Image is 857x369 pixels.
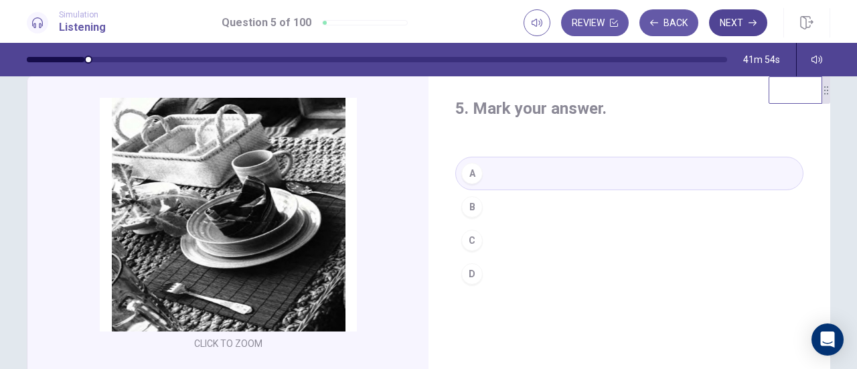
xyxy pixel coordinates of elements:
button: Next [709,9,767,36]
div: Open Intercom Messenger [811,323,844,356]
h4: 5. Mark your answer. [455,98,803,119]
button: Review [561,9,629,36]
button: B [455,190,803,224]
div: A [461,163,483,184]
div: D [461,263,483,285]
button: D [455,257,803,291]
button: A [455,157,803,190]
h1: Question 5 of 100 [222,15,311,31]
span: 41m 54s [743,54,780,65]
button: C [455,224,803,257]
h1: Listening [59,19,106,35]
button: Back [639,9,698,36]
div: B [461,196,483,218]
span: Simulation [59,10,106,19]
div: C [461,230,483,251]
